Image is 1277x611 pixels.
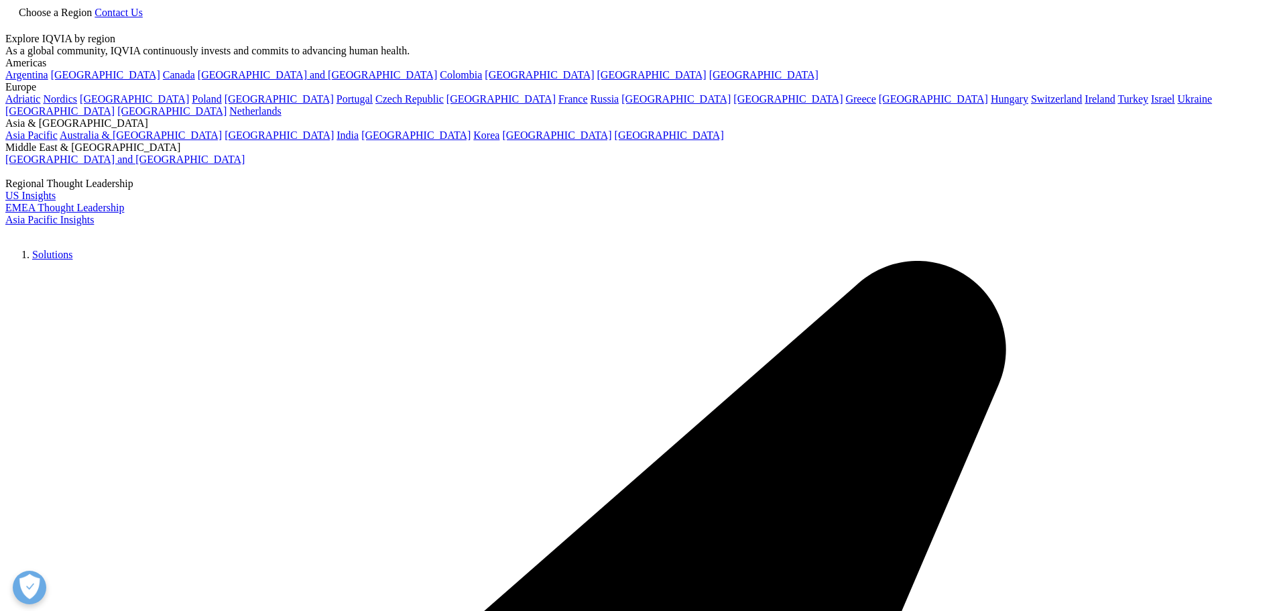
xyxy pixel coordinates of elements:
a: Israel [1151,93,1175,105]
a: [GEOGRAPHIC_DATA] and [GEOGRAPHIC_DATA] [198,69,437,80]
a: Switzerland [1031,93,1082,105]
a: [GEOGRAPHIC_DATA] [597,69,707,80]
a: [GEOGRAPHIC_DATA] [709,69,818,80]
div: Regional Thought Leadership [5,178,1272,190]
a: Australia & [GEOGRAPHIC_DATA] [60,129,222,141]
a: Argentina [5,69,48,80]
a: Hungary [991,93,1028,105]
a: Turkey [1117,93,1148,105]
a: Solutions [32,249,72,260]
a: [GEOGRAPHIC_DATA] [5,105,115,117]
a: [GEOGRAPHIC_DATA] [361,129,471,141]
div: As a global community, IQVIA continuously invests and commits to advancing human health. [5,45,1272,57]
a: [GEOGRAPHIC_DATA] [51,69,160,80]
div: Middle East & [GEOGRAPHIC_DATA] [5,142,1272,154]
a: [GEOGRAPHIC_DATA] [733,93,843,105]
a: Contact Us [95,7,143,18]
a: EMEA Thought Leadership [5,202,124,213]
div: Explore IQVIA by region [5,33,1272,45]
span: Choose a Region [19,7,92,18]
a: Russia [591,93,619,105]
a: Poland [192,93,221,105]
a: [GEOGRAPHIC_DATA] [225,129,334,141]
a: Netherlands [229,105,281,117]
button: Abrir preferencias [13,571,46,604]
a: Adriatic [5,93,40,105]
a: Asia Pacific Insights [5,214,94,225]
a: Korea [473,129,499,141]
a: Czech Republic [375,93,444,105]
a: [GEOGRAPHIC_DATA] [502,129,611,141]
a: Ireland [1085,93,1115,105]
a: [GEOGRAPHIC_DATA] [621,93,731,105]
a: [GEOGRAPHIC_DATA] [80,93,189,105]
div: Americas [5,57,1272,69]
a: [GEOGRAPHIC_DATA] [879,93,988,105]
a: Portugal [337,93,373,105]
a: [GEOGRAPHIC_DATA] [446,93,556,105]
div: Asia & [GEOGRAPHIC_DATA] [5,117,1272,129]
a: [GEOGRAPHIC_DATA] [615,129,724,141]
a: [GEOGRAPHIC_DATA] and [GEOGRAPHIC_DATA] [5,154,245,165]
a: Colombia [440,69,482,80]
a: Canada [163,69,195,80]
div: Europe [5,81,1272,93]
a: India [337,129,359,141]
a: US Insights [5,190,56,201]
a: Nordics [43,93,77,105]
a: [GEOGRAPHIC_DATA] [485,69,594,80]
a: [GEOGRAPHIC_DATA] [117,105,227,117]
a: [GEOGRAPHIC_DATA] [225,93,334,105]
a: Greece [845,93,875,105]
a: France [558,93,588,105]
a: Asia Pacific [5,129,58,141]
a: Ukraine [1178,93,1213,105]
